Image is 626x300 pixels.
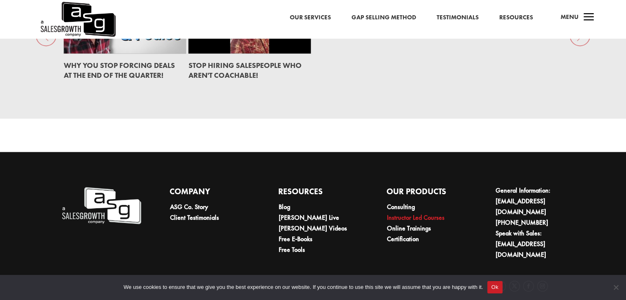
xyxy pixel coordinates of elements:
img: A Sales Growth Company [61,185,141,226]
a: Online Trainings [387,224,431,233]
span: a [581,9,597,26]
a: [EMAIL_ADDRESS][DOMAIN_NAME] [496,197,546,216]
a: Free E-Books [279,235,312,243]
a: [PHONE_NUMBER] [496,218,548,227]
li: Speak with Sales: [496,228,575,260]
a: Why You Stop Forcing Deals at the End of the Quarter! [64,60,175,80]
span: No [612,283,620,291]
li: General Information: [496,185,575,217]
a: [EMAIL_ADDRESS][DOMAIN_NAME] [496,240,546,259]
button: Ok [487,281,503,293]
a: Consulting [387,202,415,211]
a: Certification [387,235,419,243]
a: Testimonials [437,12,479,23]
a: Our Services [290,12,331,23]
a: [PERSON_NAME] Live [279,213,339,222]
a: Gap Selling Method [351,12,416,23]
a: Blog [279,202,290,211]
a: ASG Co. Story [170,202,208,211]
h4: Resources [278,185,358,202]
a: [PERSON_NAME] Videos [279,224,347,233]
span: Menu [561,13,579,21]
a: STOP Hiring Salespeople Who Aren't Coachable! [188,60,302,80]
span: We use cookies to ensure that we give you the best experience on our website. If you continue to ... [123,283,483,291]
a: Free Tools [279,245,305,254]
h4: Company [170,185,250,202]
a: Resources [499,12,533,23]
h4: Our Products [386,185,467,202]
a: Instructor Led Courses [387,213,444,222]
a: Client Testimonials [170,213,219,222]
